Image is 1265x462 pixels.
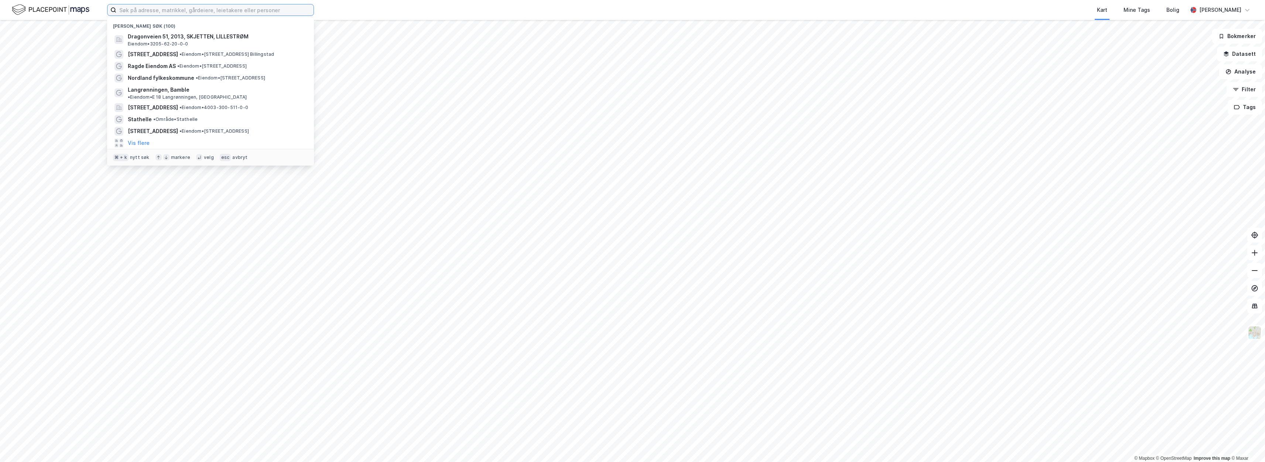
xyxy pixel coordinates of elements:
[128,62,176,71] span: Ragde Eiendom AS
[153,116,198,122] span: Område • Stathelle
[204,154,214,160] div: velg
[116,4,314,16] input: Søk på adresse, matrikkel, gårdeiere, leietakere eller personer
[1134,456,1155,461] a: Mapbox
[180,105,248,111] span: Eiendom • 4003-300-511-0-0
[128,127,178,136] span: [STREET_ADDRESS]
[107,17,314,31] div: [PERSON_NAME] søk (100)
[1219,64,1262,79] button: Analyse
[1166,6,1179,14] div: Bolig
[171,154,190,160] div: markere
[128,94,130,100] span: •
[128,85,189,94] span: Langrønningen, Bamble
[220,154,231,161] div: esc
[1199,6,1241,14] div: [PERSON_NAME]
[128,50,178,59] span: [STREET_ADDRESS]
[196,75,265,81] span: Eiendom • [STREET_ADDRESS]
[1228,100,1262,115] button: Tags
[128,94,247,100] span: Eiendom • E 18 Langrønningen, [GEOGRAPHIC_DATA]
[1228,427,1265,462] div: Kontrollprogram for chat
[180,128,249,134] span: Eiendom • [STREET_ADDRESS]
[1212,29,1262,44] button: Bokmerker
[1227,82,1262,97] button: Filter
[128,103,178,112] span: [STREET_ADDRESS]
[1124,6,1150,14] div: Mine Tags
[128,115,152,124] span: Stathelle
[180,105,182,110] span: •
[1248,326,1262,340] img: Z
[1217,47,1262,61] button: Datasett
[128,139,150,147] button: Vis flere
[177,63,180,69] span: •
[128,41,188,47] span: Eiendom • 3205-62-20-0-0
[128,74,194,82] span: Nordland fylkeskommune
[1194,456,1230,461] a: Improve this map
[196,75,198,81] span: •
[177,63,247,69] span: Eiendom • [STREET_ADDRESS]
[113,154,129,161] div: ⌘ + k
[1228,427,1265,462] iframe: Chat Widget
[180,51,274,57] span: Eiendom • [STREET_ADDRESS] Billingstad
[180,128,182,134] span: •
[1156,456,1192,461] a: OpenStreetMap
[153,116,155,122] span: •
[180,51,182,57] span: •
[1097,6,1107,14] div: Kart
[128,32,305,41] span: Dragonveien 51, 2013, SKJETTEN, LILLESTRØM
[130,154,150,160] div: nytt søk
[232,154,247,160] div: avbryt
[12,3,89,16] img: logo.f888ab2527a4732fd821a326f86c7f29.svg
